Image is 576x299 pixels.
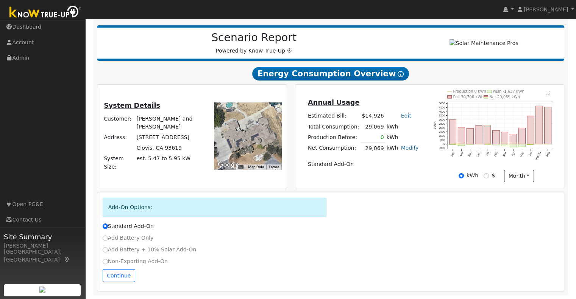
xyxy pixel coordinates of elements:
td: $14,926 [361,111,385,121]
img: Solar Maintenance Pros [450,39,518,47]
text: Jan [485,151,490,157]
text: May [519,151,524,158]
td: Address: [103,132,135,143]
a: Edit [401,113,411,119]
button: Map Data [248,164,264,170]
td: kWh [385,143,400,154]
text: Pull 30,706 kWh [453,95,484,99]
input: $ [484,173,489,178]
td: System Size [135,153,203,172]
rect: onclick="" [467,144,473,145]
label: Add Battery Only [103,234,154,242]
input: Non-Exporting Add-On [103,259,108,264]
rect: onclick="" [510,144,517,147]
rect: onclick="" [518,128,525,144]
img: Google [216,160,241,170]
span: est. 5.47 to 5.95 kW [136,155,190,161]
label: kWh [467,172,478,180]
rect: onclick="" [501,132,508,144]
rect: onclick="" [501,144,508,146]
td: [PERSON_NAME] and [PERSON_NAME] [135,113,203,132]
rect: onclick="" [510,134,517,144]
text: Apr [511,151,516,157]
a: Terms (opens in new tab) [268,165,279,169]
text: Feb [493,151,498,157]
text: kWh [434,121,437,130]
text: 0 [443,143,445,146]
circle: onclick="" [513,144,514,145]
text: 4000 [439,110,445,113]
text: 2000 [439,126,445,130]
text: 2500 [439,122,445,125]
span: Energy Consumption Overview [252,67,409,81]
td: kWh [385,121,420,132]
circle: onclick="" [470,144,471,145]
text: Oct [459,151,464,156]
text: Sep [450,151,455,157]
label: Non-Exporting Add-On [103,257,168,265]
text: Nov [467,151,473,157]
label: Standard Add-On [103,222,154,230]
rect: onclick="" [518,144,525,147]
a: Modify [401,145,419,151]
td: Production Before: [306,132,360,143]
img: retrieve [39,287,45,293]
text: Production 0 kWh [453,89,486,93]
text: -500 [440,146,445,150]
td: Estimated Bill: [306,111,360,121]
td: 0 [361,132,385,143]
text: Mar [502,151,507,157]
circle: onclick="" [521,144,523,145]
span: Site Summary [4,232,81,242]
div: [PERSON_NAME] [4,242,81,250]
td: Total Consumption: [306,121,360,132]
text: Jun [528,151,533,157]
td: System Size: [103,153,135,172]
label: Add Battery + 10% Solar Add-On [103,246,197,254]
td: 29,069 [361,121,385,132]
td: Customer: [103,113,135,132]
rect: onclick="" [475,126,482,144]
u: System Details [104,102,160,109]
td: Net Consumption: [306,143,360,154]
img: Know True-Up [6,4,85,21]
label: $ [492,172,495,180]
rect: onclick="" [527,116,534,144]
circle: onclick="" [461,144,462,145]
text: Aug [545,151,551,157]
circle: onclick="" [495,144,496,145]
rect: onclick="" [484,144,491,144]
rect: onclick="" [449,144,456,145]
input: Add Battery + 10% Solar Add-On [103,247,108,253]
text: 4500 [439,106,445,109]
text: 3500 [439,114,445,117]
text: [DATE] [535,151,542,161]
text: Net 29,069 kWh [490,95,520,99]
input: Standard Add-On [103,223,108,229]
td: 29,069 [361,143,385,154]
h2: Scenario Report [105,31,403,44]
rect: onclick="" [484,125,491,144]
span: [PERSON_NAME] [524,6,568,12]
text: Dec [476,151,481,157]
text: 5000 [439,102,445,105]
text: 500 [440,138,445,142]
button: Keyboard shortcuts [238,164,243,170]
i: Show Help [398,71,404,77]
div: Powered by Know True-Up ® [101,31,407,55]
circle: onclick="" [530,144,531,145]
text: 3000 [439,118,445,121]
text: 1000 [439,134,445,138]
circle: onclick="" [539,144,540,145]
td: [STREET_ADDRESS] [135,132,203,143]
circle: onclick="" [452,144,453,145]
rect: onclick="" [545,107,551,144]
a: Open this area in Google Maps (opens a new window) [216,160,241,170]
input: kWh [459,173,464,178]
td: Standard Add-On [306,159,420,170]
circle: onclick="" [547,144,548,145]
td: kWh [385,132,400,143]
text:  [546,90,550,95]
circle: onclick="" [504,144,505,145]
rect: onclick="" [458,127,465,144]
